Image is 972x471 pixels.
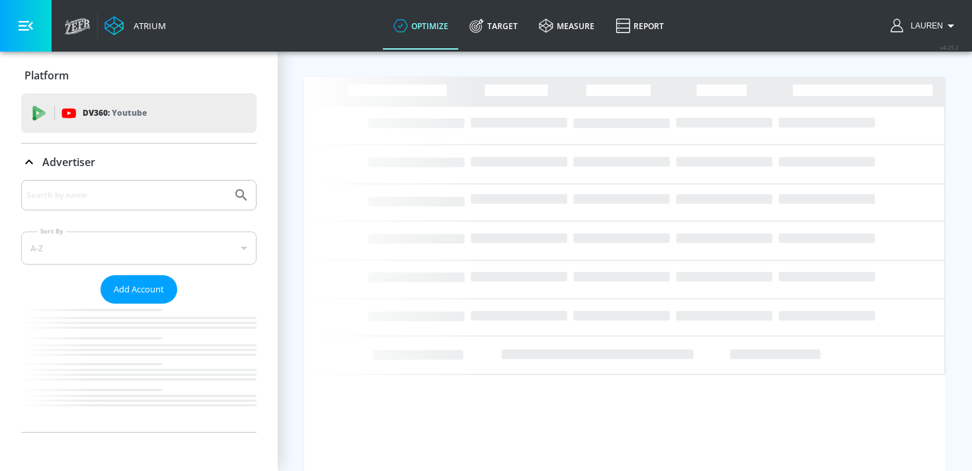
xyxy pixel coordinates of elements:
[114,282,164,297] span: Add Account
[891,18,959,34] button: Lauren
[21,304,257,432] nav: list of Advertiser
[905,21,943,30] span: login as: lauren.bacher@zefr.com
[42,155,95,169] p: Advertiser
[101,275,177,304] button: Add Account
[21,57,257,94] div: Platform
[26,187,227,204] input: Search by name
[21,232,257,265] div: A-Z
[112,106,147,120] p: Youtube
[21,93,257,133] div: DV360: Youtube
[24,68,69,83] p: Platform
[38,227,66,235] label: Sort By
[605,2,674,50] a: Report
[528,2,605,50] a: measure
[940,44,959,51] span: v 4.25.2
[21,180,257,432] div: Advertiser
[104,16,166,36] a: Atrium
[128,20,166,32] div: Atrium
[383,2,459,50] a: optimize
[83,106,147,120] p: DV360:
[21,144,257,181] div: Advertiser
[459,2,528,50] a: Target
